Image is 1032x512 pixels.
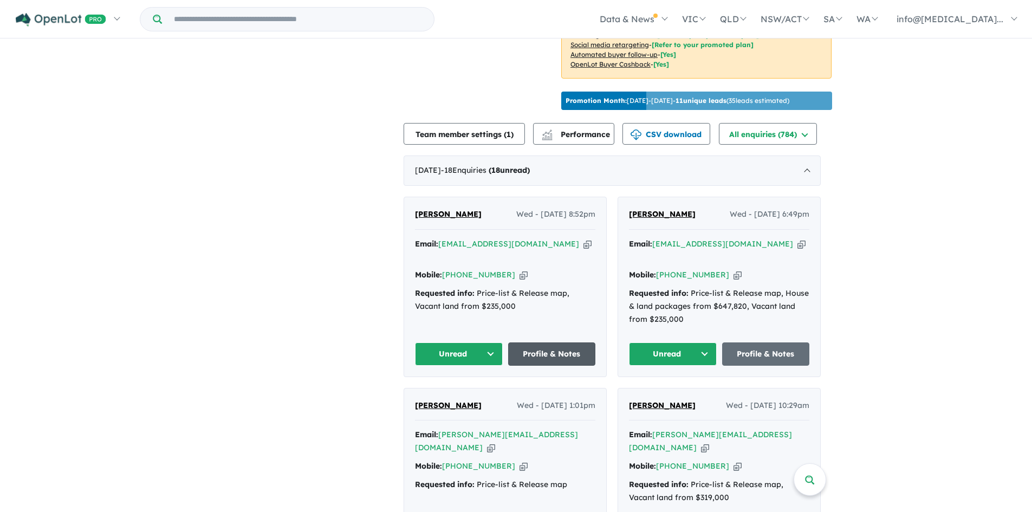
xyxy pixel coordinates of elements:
button: CSV download [622,123,710,145]
button: Unread [629,342,717,366]
u: OpenLot Buyer Cashback [570,60,651,68]
button: Copy [487,442,495,453]
span: [Refer to your promoted plan] [652,41,754,49]
button: Copy [734,461,742,472]
a: [EMAIL_ADDRESS][DOMAIN_NAME] [652,239,793,249]
strong: Requested info: [629,479,689,489]
strong: Email: [415,239,438,249]
div: Price-list & Release map, House & land packages from $647,820, Vacant land from $235,000 [629,287,809,326]
input: Try estate name, suburb, builder or developer [164,8,432,31]
div: [DATE] [404,155,821,186]
a: [PERSON_NAME] [415,399,482,412]
button: Copy [583,238,592,250]
a: Profile & Notes [508,342,596,366]
div: Price-list & Release map, Vacant land from $235,000 [415,287,595,313]
span: [Yes] [660,50,676,59]
strong: Requested info: [415,288,475,298]
button: Copy [701,442,709,453]
strong: Email: [415,430,438,439]
span: Wed - [DATE] 8:52pm [516,208,595,221]
strong: Requested info: [629,288,689,298]
a: Profile & Notes [722,342,810,366]
a: [PHONE_NUMBER] [442,461,515,471]
div: Price-list & Release map, Vacant land from $319,000 [629,478,809,504]
strong: Mobile: [415,270,442,280]
button: All enquiries (784) [719,123,817,145]
a: [PHONE_NUMBER] [656,461,729,471]
strong: Requested info: [415,479,475,489]
span: [PERSON_NAME] [415,209,482,219]
button: Copy [520,269,528,281]
a: [PERSON_NAME][EMAIL_ADDRESS][DOMAIN_NAME] [415,430,578,452]
a: [PHONE_NUMBER] [442,270,515,280]
span: Wed - [DATE] 6:49pm [730,208,809,221]
strong: Email: [629,430,652,439]
a: [PERSON_NAME][EMAIL_ADDRESS][DOMAIN_NAME] [629,430,792,452]
strong: Mobile: [629,270,656,280]
img: download icon [631,129,641,140]
button: Copy [797,238,806,250]
button: Performance [533,123,614,145]
span: info@[MEDICAL_DATA]... [897,14,1003,24]
img: Openlot PRO Logo White [16,13,106,27]
a: [EMAIL_ADDRESS][DOMAIN_NAME] [438,239,579,249]
p: [DATE] - [DATE] - ( 35 leads estimated) [566,96,789,106]
button: Copy [734,269,742,281]
button: Team member settings (1) [404,123,525,145]
a: [PERSON_NAME] [415,208,482,221]
span: Wed - [DATE] 10:29am [726,399,809,412]
span: [PERSON_NAME] [629,400,696,410]
span: [PERSON_NAME] [415,400,482,410]
b: Promotion Month: [566,96,627,105]
strong: ( unread) [489,165,530,175]
button: Copy [520,461,528,472]
span: [Yes] [653,60,669,68]
b: 11 unique leads [676,96,726,105]
img: bar-chart.svg [542,133,553,140]
u: Automated buyer follow-up [570,50,658,59]
div: Price-list & Release map [415,478,595,491]
span: - 18 Enquir ies [441,165,530,175]
span: 1 [507,129,511,139]
a: [PERSON_NAME] [629,208,696,221]
button: Unread [415,342,503,366]
a: [PHONE_NUMBER] [656,270,729,280]
span: Performance [543,129,610,139]
a: [PERSON_NAME] [629,399,696,412]
span: 18 [491,165,500,175]
strong: Email: [629,239,652,249]
u: Social media retargeting [570,41,649,49]
strong: Mobile: [415,461,442,471]
span: Wed - [DATE] 1:01pm [517,399,595,412]
span: [PERSON_NAME] [629,209,696,219]
strong: Mobile: [629,461,656,471]
img: line-chart.svg [542,129,552,135]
